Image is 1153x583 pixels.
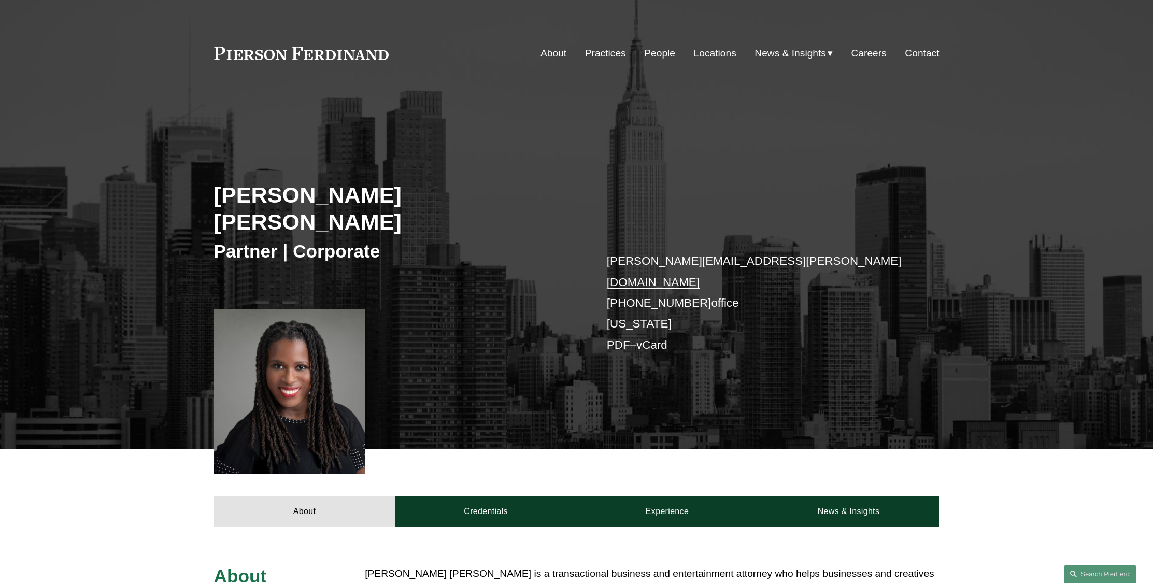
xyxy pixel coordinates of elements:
[607,251,909,356] p: office [US_STATE] –
[540,44,566,63] a: About
[607,254,902,288] a: [PERSON_NAME][EMAIL_ADDRESS][PERSON_NAME][DOMAIN_NAME]
[607,296,711,309] a: [PHONE_NUMBER]
[755,45,826,63] span: News & Insights
[905,44,939,63] a: Contact
[694,44,736,63] a: Locations
[758,496,939,527] a: News & Insights
[214,496,395,527] a: About
[636,338,667,351] a: vCard
[577,496,758,527] a: Experience
[214,181,577,236] h2: [PERSON_NAME] [PERSON_NAME]
[851,44,887,63] a: Careers
[607,338,630,351] a: PDF
[755,44,833,63] a: folder dropdown
[214,240,577,263] h3: Partner | Corporate
[395,496,577,527] a: Credentials
[1064,565,1136,583] a: Search this site
[644,44,675,63] a: People
[585,44,626,63] a: Practices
